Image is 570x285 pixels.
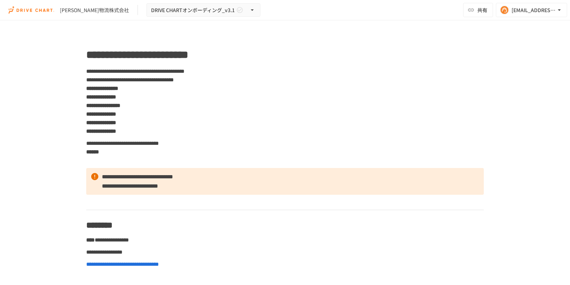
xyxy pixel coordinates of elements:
[151,6,235,15] span: DRIVE CHARTオンボーディング_v3.1
[496,3,567,17] button: [EMAIL_ADDRESS][DOMAIN_NAME]
[512,6,556,15] div: [EMAIL_ADDRESS][DOMAIN_NAME]
[60,6,129,14] div: [PERSON_NAME]物流株式会社
[9,4,54,16] img: i9VDDS9JuLRLX3JIUyK59LcYp6Y9cayLPHs4hOxMB9W
[463,3,493,17] button: 共有
[477,6,487,14] span: 共有
[146,3,260,17] button: DRIVE CHARTオンボーディング_v3.1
